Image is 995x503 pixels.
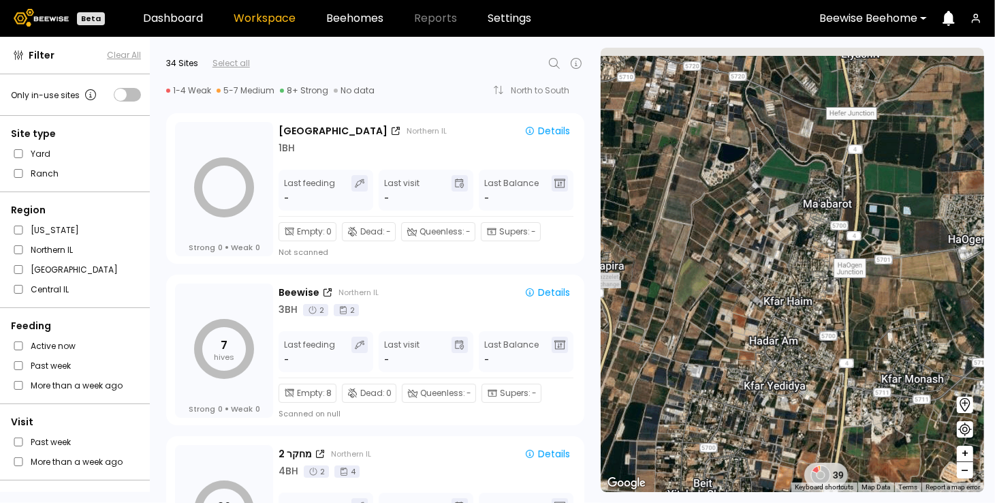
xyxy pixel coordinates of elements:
div: Last visit [384,337,420,367]
div: Visit [11,415,141,429]
span: - [531,226,536,238]
div: Northern IL [407,125,447,136]
div: Not scanned [279,247,328,258]
button: Clear All [107,49,141,61]
div: Last feeding [284,337,335,367]
div: Northern IL [338,287,379,298]
div: 2 [303,304,328,316]
div: Region [11,203,141,217]
label: Past week [31,359,71,373]
span: Filter [29,48,54,63]
span: - [466,226,471,238]
div: Select all [212,57,250,70]
div: 34 Sites [166,57,198,70]
span: Queenless : [420,387,465,399]
div: Last feeding [284,175,335,205]
div: Site type [11,127,141,141]
div: Beta [77,12,105,25]
button: Map Data [862,483,890,492]
label: More than a week ago [31,378,123,393]
button: Details [519,122,575,140]
a: Terms (opens in new tab) [898,483,917,491]
label: Active now [31,339,76,353]
span: + [961,445,969,462]
label: Yard [31,147,50,161]
tspan: hives [214,352,234,363]
div: 3 BH [279,303,298,317]
span: - [386,226,391,238]
img: Beewise logo [14,9,69,27]
span: 0 [326,226,332,238]
span: – [962,462,969,479]
div: 4 [334,466,360,478]
label: More than a week ago [31,455,123,469]
div: - [284,353,290,367]
div: 1 BH [279,141,295,155]
label: Central IL [31,282,69,296]
label: Northern IL [31,243,73,257]
img: Google [604,474,649,492]
span: - [467,387,471,399]
div: [GEOGRAPHIC_DATA] [279,124,388,138]
div: North to South [511,87,579,95]
div: 39 [804,463,847,487]
a: Beehomes [326,13,383,24]
button: Details [519,284,575,301]
label: Ranch [31,166,59,181]
div: 1-4 Weak [166,85,211,96]
div: 4 BH [279,464,298,478]
span: - [532,387,537,399]
span: 8 [326,387,332,399]
span: - [484,353,489,367]
span: Empty : [297,226,325,238]
div: No data [334,85,375,96]
div: - [384,353,389,367]
button: Details [519,445,575,463]
span: Queenless : [420,226,464,238]
div: מחקר 2 [279,447,312,461]
span: 0 [218,243,223,252]
span: Dead : [360,226,385,238]
div: Strong Weak [189,243,260,252]
span: Reports [414,13,457,24]
a: Report a map error [926,483,980,491]
label: Past week [31,435,71,449]
span: 0 [255,404,260,414]
span: 0 [386,387,392,399]
button: Keyboard shortcuts [795,483,853,492]
div: - [384,192,389,205]
div: Details [524,449,570,459]
div: Beewise [279,286,319,300]
a: Open this area in Google Maps (opens a new window) [604,474,649,492]
div: 8+ Strong [280,85,328,96]
button: – [957,462,973,478]
div: Northern IL [331,448,371,459]
div: - [284,192,290,205]
div: Strong Weak [189,404,260,414]
div: Scanned on null [279,408,341,419]
span: Dead : [360,387,385,399]
span: Supers : [500,387,531,399]
div: 5-7 Medium [217,85,274,96]
button: + [957,446,973,462]
label: [US_STATE] [31,223,79,237]
span: 0 [255,243,260,252]
a: Dashboard [143,13,203,24]
div: Last Balance [484,337,539,367]
a: Workspace [234,13,296,24]
tspan: 7 [221,337,227,353]
span: 0 [218,404,223,414]
div: 2 [304,466,329,478]
label: [GEOGRAPHIC_DATA] [31,262,118,277]
div: Details [524,288,570,297]
span: - [484,192,489,205]
div: Last Balance [484,175,539,205]
span: Supers : [499,226,530,238]
span: Empty : [297,387,325,399]
div: 2 [334,304,359,316]
div: Last visit [384,175,420,205]
div: Details [524,126,570,136]
div: Only in-use sites [11,87,99,103]
div: Feeding [11,319,141,333]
